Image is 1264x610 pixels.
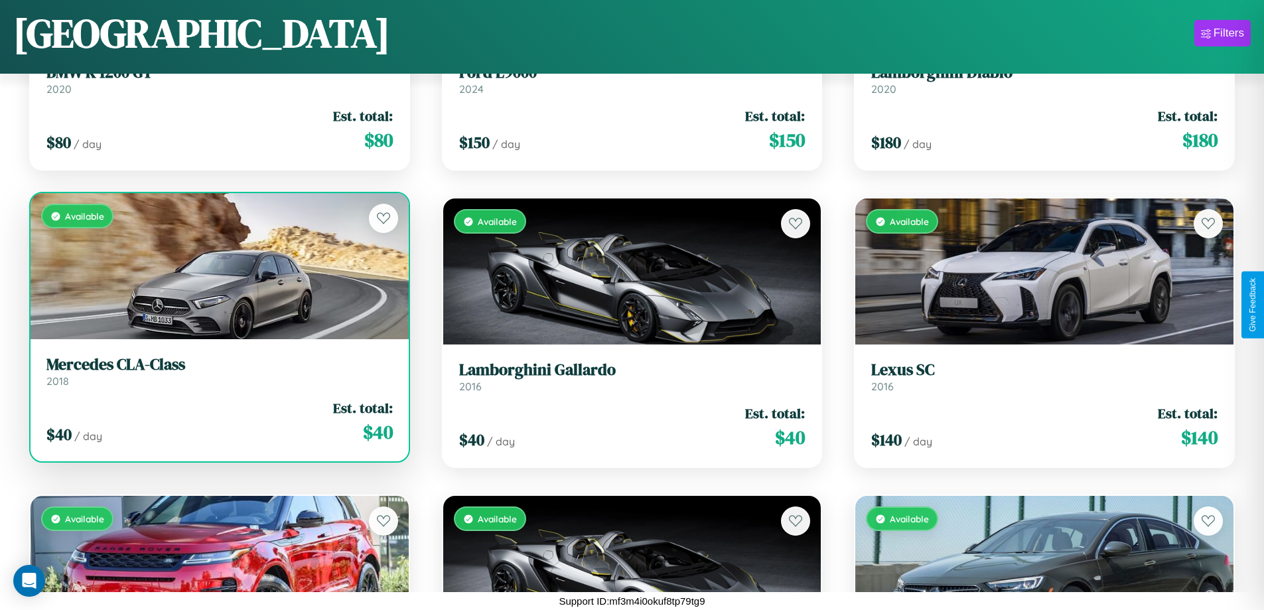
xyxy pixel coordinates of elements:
[769,127,805,153] span: $ 150
[871,429,902,451] span: $ 140
[1214,27,1244,40] div: Filters
[1182,127,1218,153] span: $ 180
[1194,20,1251,46] button: Filters
[65,210,104,222] span: Available
[492,137,520,151] span: / day
[871,82,896,96] span: 2020
[871,380,894,393] span: 2016
[74,429,102,443] span: / day
[46,355,393,388] a: Mercedes CLA-Class2018
[459,131,490,153] span: $ 150
[871,131,901,153] span: $ 180
[46,131,71,153] span: $ 80
[46,355,393,374] h3: Mercedes CLA-Class
[478,513,517,524] span: Available
[904,435,932,448] span: / day
[1181,424,1218,451] span: $ 140
[46,374,69,388] span: 2018
[333,398,393,418] span: Est. total:
[459,380,482,393] span: 2016
[459,429,484,451] span: $ 40
[333,106,393,125] span: Est. total:
[904,137,932,151] span: / day
[871,360,1218,393] a: Lexus SC2016
[745,404,805,423] span: Est. total:
[871,360,1218,380] h3: Lexus SC
[459,63,806,96] a: Ford L90002024
[74,137,102,151] span: / day
[363,419,393,445] span: $ 40
[871,63,1218,96] a: Lamborghini Diablo2020
[559,592,705,610] p: Support ID: mf3m4i0okuf8tp79tg9
[364,127,393,153] span: $ 80
[13,565,45,597] div: Open Intercom Messenger
[46,82,72,96] span: 2020
[459,360,806,393] a: Lamborghini Gallardo2016
[1248,278,1257,332] div: Give Feedback
[745,106,805,125] span: Est. total:
[13,6,390,60] h1: [GEOGRAPHIC_DATA]
[46,423,72,445] span: $ 40
[1158,404,1218,423] span: Est. total:
[65,513,104,524] span: Available
[890,513,929,524] span: Available
[890,216,929,227] span: Available
[459,82,484,96] span: 2024
[478,216,517,227] span: Available
[459,360,806,380] h3: Lamborghini Gallardo
[46,63,393,96] a: BMW K 1200 GT2020
[1158,106,1218,125] span: Est. total:
[487,435,515,448] span: / day
[775,424,805,451] span: $ 40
